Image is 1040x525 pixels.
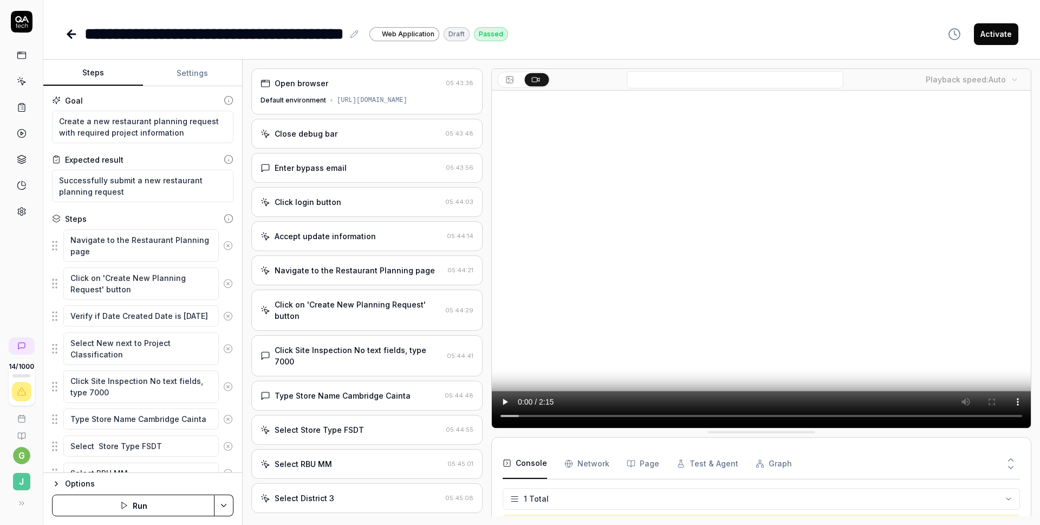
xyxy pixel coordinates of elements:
span: 14 / 1000 [9,363,34,370]
time: 05:43:48 [445,130,473,137]
div: Click on 'Create New Planning Request' button [275,299,441,322]
button: Console [503,449,547,479]
time: 05:44:55 [446,426,473,433]
button: Page [627,449,659,479]
button: Run [52,495,214,516]
div: Draft [444,27,470,41]
button: Remove step [219,273,237,294]
button: Remove step [219,376,237,398]
button: g [13,447,30,464]
div: Expected result [65,154,123,165]
span: Web Application [382,29,434,39]
button: Options [52,477,233,490]
button: Activate [974,23,1018,45]
time: 05:44:29 [445,306,473,314]
div: Open browser [275,78,328,89]
div: Click Site Inspection No text fields, type 7000 [275,344,443,367]
time: 05:44:03 [445,198,473,206]
time: 05:43:38 [446,79,473,87]
div: Suggestions [52,370,233,404]
div: Passed [474,27,508,41]
div: Accept update information [275,231,376,242]
button: Graph [756,449,792,479]
div: Options [65,477,233,490]
button: Test & Agent [677,449,738,479]
span: J [13,473,30,490]
div: Type Store Name Cambridge Cainta [275,390,411,401]
div: Suggestions [52,305,233,328]
div: Select District 3 [275,492,334,504]
time: 05:44:41 [447,352,473,360]
button: Remove step [219,235,237,257]
div: Suggestions [52,435,233,458]
div: Suggestions [52,267,233,300]
button: Remove step [219,463,237,484]
div: [URL][DOMAIN_NAME] [337,95,407,105]
time: 05:44:21 [447,266,473,274]
div: Playback speed: [926,74,1006,85]
div: Suggestions [52,408,233,431]
time: 05:43:56 [446,164,473,171]
div: Default environment [261,95,326,105]
div: Close debug bar [275,128,337,139]
a: Documentation [4,423,38,440]
button: Remove step [219,408,237,430]
div: Steps [65,213,87,225]
div: Select Store Type FSDT [275,424,364,436]
button: Network [564,449,609,479]
button: Steps [43,60,143,86]
button: Remove step [219,305,237,327]
time: 05:45:01 [447,460,473,468]
div: Suggestions [52,332,233,366]
button: J [4,464,38,492]
div: Navigate to the Restaurant Planning page [275,265,435,276]
time: 05:44:48 [445,392,473,399]
div: Goal [65,95,83,106]
div: Select RBU MM [275,458,332,470]
div: Enter bypass email [275,162,347,174]
a: Book a call with us [4,406,38,423]
button: View version history [941,23,967,45]
button: Settings [143,60,243,86]
a: Web Application [369,27,439,41]
time: 05:44:14 [447,232,473,240]
button: Remove step [219,436,237,457]
time: 05:45:08 [445,494,473,502]
a: New conversation [9,337,35,355]
button: Remove step [219,338,237,360]
div: Suggestions [52,229,233,262]
div: Suggestions [52,462,233,485]
div: Click login button [275,196,341,208]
